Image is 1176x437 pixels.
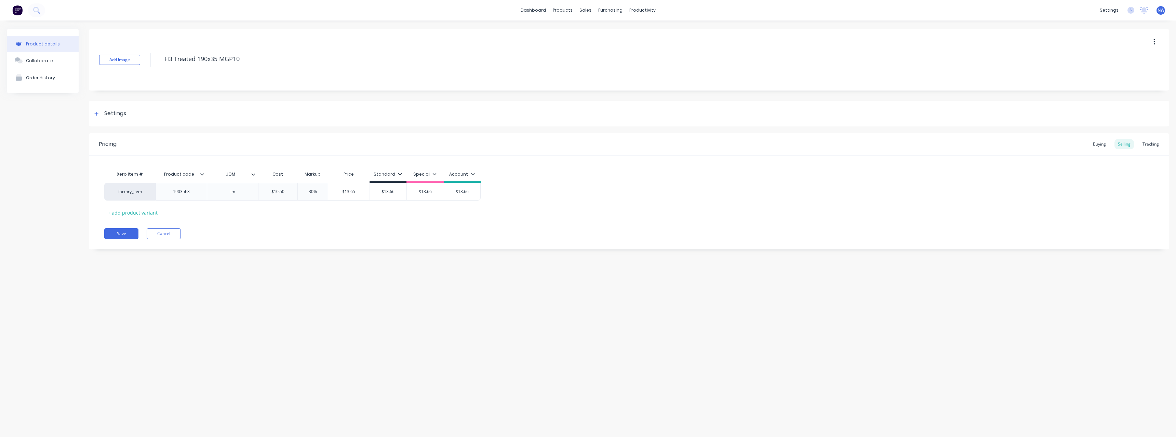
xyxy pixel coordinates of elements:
div: Tracking [1139,139,1162,149]
div: Product code [156,167,207,181]
div: settings [1096,5,1122,15]
div: Markup [297,167,328,181]
button: Save [104,228,138,239]
div: Pricing [99,140,117,148]
img: Factory [12,5,23,15]
div: $13.66 [444,183,481,200]
div: Settings [104,109,126,118]
div: factory_item [111,189,149,195]
div: lm [216,187,250,196]
button: Order History [7,69,79,86]
div: + add product variant [104,207,161,218]
textarea: H3 Treated 190x35 MGP10 [161,51,1009,67]
div: $13.65 [328,183,370,200]
div: factory_item19035h3lm$10.5030%$13.65$13.66$13.66$13.66 [104,183,481,201]
div: Collaborate [26,58,53,63]
div: Product code [156,166,203,183]
div: Price [328,167,370,181]
div: $13.66 [370,183,407,200]
button: Add image [99,55,140,65]
a: dashboard [517,5,549,15]
div: UOM [207,167,258,181]
div: Cost [258,167,297,181]
button: Cancel [147,228,181,239]
button: Collaborate [7,52,79,69]
div: $13.66 [407,183,444,200]
div: Special [413,171,437,177]
div: UOM [207,166,254,183]
div: Account [449,171,475,177]
div: 19035h3 [164,187,199,196]
div: sales [576,5,595,15]
div: Order History [26,75,55,80]
span: NW [1158,7,1164,13]
div: productivity [626,5,659,15]
div: $10.50 [258,183,297,200]
div: Xero Item # [104,167,156,181]
div: purchasing [595,5,626,15]
div: Buying [1090,139,1109,149]
div: Product details [26,41,60,46]
div: 30% [296,183,330,200]
div: products [549,5,576,15]
div: Standard [374,171,402,177]
button: Product details [7,36,79,52]
div: Selling [1114,139,1134,149]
